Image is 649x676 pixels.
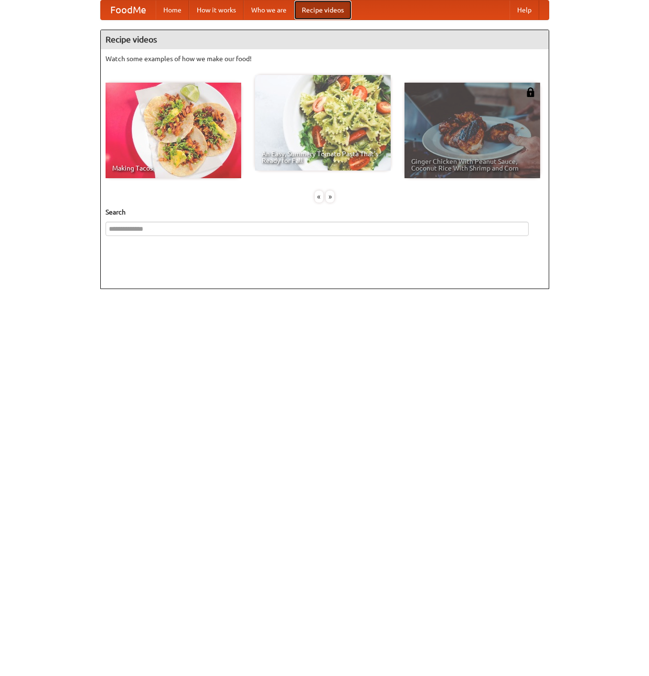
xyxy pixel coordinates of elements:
span: Making Tacos [112,165,234,172]
h4: Recipe videos [101,30,549,49]
a: Home [156,0,189,20]
a: An Easy, Summery Tomato Pasta That's Ready for Fall [255,75,391,171]
a: How it works [189,0,244,20]
a: Making Tacos [106,83,241,178]
div: « [315,191,323,203]
div: » [326,191,334,203]
a: Who we are [244,0,294,20]
span: An Easy, Summery Tomato Pasta That's Ready for Fall [262,150,384,164]
img: 483408.png [526,87,535,97]
a: Recipe videos [294,0,351,20]
p: Watch some examples of how we make our food! [106,54,544,64]
h5: Search [106,207,544,217]
a: FoodMe [101,0,156,20]
a: Help [510,0,539,20]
